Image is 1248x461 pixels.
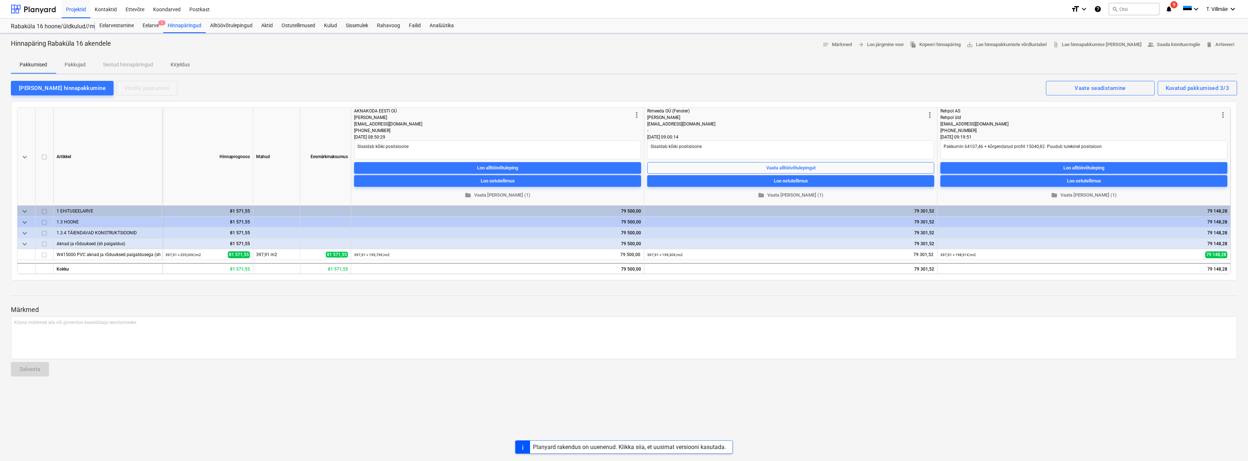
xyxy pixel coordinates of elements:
span: file_copy [910,41,916,48]
div: W415000 PVC aknad ja rõduuksed paigaldusega (sh teipimine) [57,249,159,260]
div: Kokku [54,263,163,274]
div: 79 148,28 [937,263,1231,274]
a: Sissetulek [341,18,373,33]
button: [PERSON_NAME] hinnapakkumine [11,81,114,95]
span: more_vert [925,111,934,119]
div: Loo ostutellimus [481,177,515,185]
div: Eesmärkmaksumus [300,108,351,206]
button: Vaata [PERSON_NAME] (1) [647,190,934,201]
span: Saada kinnitusringile [1148,41,1200,49]
div: AKNAKODA EESTI OÜ [354,108,632,114]
div: 79 148,28 [940,238,1227,249]
span: arrow_forward [858,41,864,48]
button: Loo ostutellimus [940,175,1227,187]
div: 79 500,00 [354,238,641,249]
a: Analüütika [425,18,458,33]
div: 81 571,55 [165,206,250,217]
button: Loo ostutellimus [647,175,934,187]
span: more_vert [632,111,641,119]
a: Hinnapäringud [163,18,206,33]
textarea: Pakkumin 64107,46 + kõrgendatud profiil 15040,82. Puudub tulekinel positsioon [940,140,1227,159]
div: 79 500,00 [354,227,641,238]
div: Rahavoog [373,18,405,33]
span: Loo järgmine voor [858,41,904,49]
span: 1 [158,20,165,25]
div: Rehpol üld [940,114,1219,121]
a: Failid [405,18,425,33]
button: Loo alltöövõtuleping [940,162,1227,174]
span: [EMAIL_ADDRESS][DOMAIN_NAME] [940,122,1009,127]
textarea: Sisaldab kõiki positsioone [647,140,934,159]
button: Loo ostutellimus [354,175,641,187]
div: 397,91 m2 [253,249,300,260]
div: [DATE] 09:00:14 [647,134,934,140]
div: 81 571,55 [165,227,250,238]
div: Kulud [320,18,341,33]
a: Eelarvestamine [95,18,138,33]
span: Lae hinnapakkumiste võrdlustabel [966,41,1047,49]
div: 81 571,55 [163,263,253,274]
span: save_alt [966,41,973,48]
button: Loo järgmine voor [855,39,907,50]
button: Vaata [PERSON_NAME] (1) [354,190,641,201]
span: 81 571,55 [326,252,348,258]
span: folder [465,192,471,198]
div: [PERSON_NAME] [354,114,632,121]
p: Kirjeldus [171,61,190,69]
div: Rimeeda OÜ (Fenster) [647,108,925,114]
span: keyboard_arrow_down [20,229,29,238]
span: delete [1206,41,1212,48]
a: Lae hinnapakkumiste võrdlustabel [964,39,1050,50]
button: Märkmed [820,39,855,50]
div: Loo ostutellimus [1067,177,1101,185]
div: Aktid [257,18,277,33]
div: Rehpol AS [940,108,1219,114]
button: Vaata alltöövõtulepingut [647,162,934,174]
div: 79 301,52 [647,206,934,217]
textarea: Sisaldab kõiki positsioone [354,140,641,159]
div: 79 301,52 [647,227,934,238]
div: 81 571,55 [300,263,351,274]
button: Kuvatud pakkumised 3/3 [1158,81,1237,95]
span: keyboard_arrow_down [20,240,29,248]
div: Vestlusvidin [1212,426,1248,461]
span: Vaata [PERSON_NAME] (1) [357,191,638,199]
div: 79 500,00 [354,206,641,217]
a: Lae hinnapakkumise [PERSON_NAME] [1050,39,1145,50]
p: Pakkumised [20,61,47,69]
div: Kuvatud pakkumised 3/3 [1166,83,1229,93]
button: Vaata [PERSON_NAME] (1) [940,190,1227,201]
div: Aknad ja rõduuksed (sh paigaldus) [57,238,159,249]
span: folder [758,192,764,198]
div: Mahud [253,108,300,206]
span: [EMAIL_ADDRESS][DOMAIN_NAME] [647,122,715,127]
div: Planyard rakendus on uuenenud. Klikka siia, et uusimat versiooni kasutada. [533,444,726,450]
span: Märkmed [822,41,852,49]
span: attach_file [1052,41,1059,48]
a: Alltöövõtulepingud [206,18,257,33]
div: [DATE] 09:19:51 [940,134,1227,140]
div: [PHONE_NUMBER] [940,127,1219,134]
span: keyboard_arrow_down [20,207,29,216]
div: 81 571,55 [165,238,250,249]
div: Vaate seadistamine [1075,83,1126,93]
button: Loo alltöövõtuleping [354,162,641,174]
div: Loo alltöövõtuleping [477,164,518,172]
span: 79 301,52 [913,252,934,258]
span: Arhiveeri [1206,41,1234,49]
div: 81 571,55 [165,217,250,227]
button: Arhiveeri [1203,39,1237,50]
p: Märkmed [11,305,1237,314]
span: 81 571,55 [228,251,250,258]
div: Eelarve [138,18,163,33]
span: folder [1051,192,1058,198]
button: Vaate seadistamine [1046,81,1155,95]
span: Vaata [PERSON_NAME] (1) [650,191,931,199]
div: Rabaküla 16 hoone/üldkulud//maatööd (2101952//2101953) [11,23,86,30]
p: Hinnapäring Rabaküla 16 akendele [11,39,111,48]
